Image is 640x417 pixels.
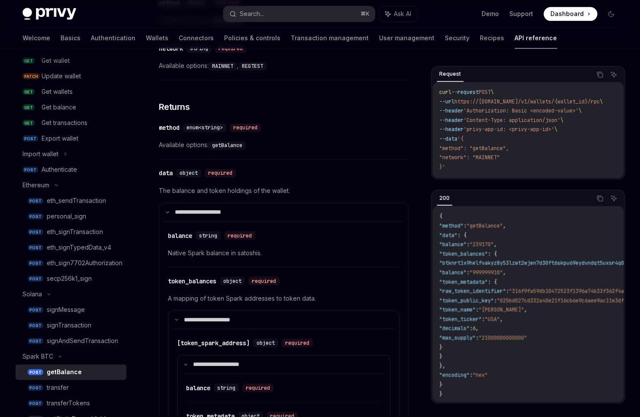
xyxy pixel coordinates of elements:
span: : { [488,250,497,257]
div: eth_sendTransaction [47,196,106,206]
span: The balance and token holdings of the wallet. [159,185,408,196]
div: Get wallets [42,87,73,97]
span: : { [457,231,466,238]
span: GET [23,120,35,126]
button: Search...⌘K [223,6,375,22]
span: }, [439,362,445,369]
span: \ [579,107,582,114]
a: Authentication [91,28,135,48]
span: "token_public_key" [439,297,494,304]
span: "[PERSON_NAME]" [479,306,524,313]
span: "USA" [485,315,500,322]
span: "raw_token_identifier" [439,287,506,294]
a: Policies & controls [224,28,280,48]
span: : [476,306,479,313]
span: Dashboard [550,10,584,18]
span: }' [439,164,445,170]
div: Spark BTC [23,351,53,362]
div: [token_spark_address] [177,338,250,347]
a: Recipes [480,28,504,48]
span: POST [28,213,43,220]
span: object [180,170,198,176]
span: string [190,45,208,52]
div: required [248,276,280,285]
span: object [223,277,241,284]
span: : { [488,278,497,285]
button: Ask AI [608,192,619,204]
span: "balance" [439,269,466,276]
span: : [476,334,479,341]
span: 6 [473,324,476,331]
div: Import wallet [23,149,58,159]
div: Get transactions [42,118,87,128]
span: --data [439,135,457,142]
div: Authenticate [42,164,77,175]
a: Dashboard [544,7,597,21]
button: Copy the contents from the code block [594,192,605,204]
a: POSTAuthenticate [16,162,126,177]
span: "method" [439,222,463,229]
span: "239170" [470,241,494,247]
div: eth_signTypedData_v4 [47,242,111,253]
code: MAINNET [209,62,237,71]
div: Export wallet [42,133,78,144]
span: : [466,241,470,247]
div: 200 [437,192,452,203]
a: Demo [482,10,499,18]
span: \ [560,117,563,124]
span: "method": "getBalance", [439,145,509,152]
span: } [439,381,442,388]
span: POST [28,229,43,235]
a: Support [509,10,533,18]
span: POST [479,89,491,96]
div: required [215,44,246,53]
span: , [503,269,506,276]
span: } [439,390,442,397]
span: : [470,324,473,331]
span: "token_balances" [439,250,488,257]
div: Solana [23,289,42,299]
span: Available options: [159,140,408,150]
a: POSTeth_sendTransaction [16,193,126,208]
span: "balance" [439,241,466,247]
span: , [503,222,506,229]
span: "hex" [473,371,488,378]
a: Connectors [179,28,214,48]
span: "data" [439,231,457,238]
div: required [224,231,255,240]
div: Ethereum [23,180,49,190]
span: POST [28,198,43,204]
span: , [524,306,527,313]
div: required [282,338,313,347]
span: , [494,241,497,247]
span: POST [28,385,43,391]
span: \ [491,89,494,96]
div: method [159,123,180,132]
a: Transaction management [291,28,369,48]
span: PATCH [23,73,40,80]
span: --url [439,98,454,105]
span: "21000000000000" [479,334,527,341]
button: Ask AI [379,6,417,22]
div: Request [437,69,463,79]
div: Search... [240,9,264,19]
span: --header [439,126,463,133]
span: POST [28,244,43,251]
a: POSTeth_signTransaction [16,224,126,240]
div: personal_sign [47,211,86,221]
a: GETGet wallets [16,84,126,99]
span: : [494,297,497,304]
span: { [439,212,442,219]
span: object [257,339,275,346]
span: \ [554,126,557,133]
span: POST [23,135,38,142]
span: --request [451,89,479,96]
div: data [159,169,173,177]
a: API reference [515,28,557,48]
a: Welcome [23,28,50,48]
span: A mapping of token Spark addresses to token data. [168,293,399,303]
a: GETGet balance [16,99,126,115]
a: POSTpersonal_sign [16,208,126,224]
span: , [476,324,479,331]
div: token_balances [168,276,216,285]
